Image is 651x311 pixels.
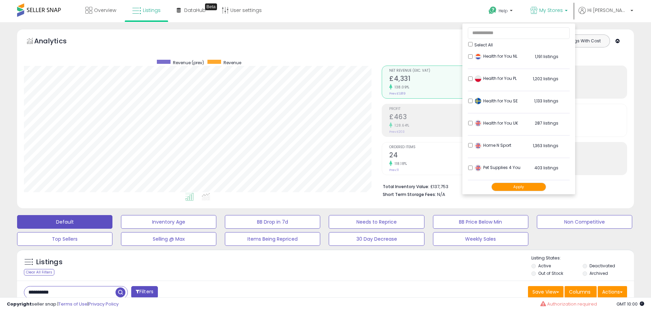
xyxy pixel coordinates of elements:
button: Items Being Repriced [225,232,320,246]
span: Select All [474,42,493,48]
button: Top Sellers [17,232,112,246]
span: Health for You NL [475,53,517,59]
img: sweden.png [475,98,482,104]
span: 403 listings [534,165,558,171]
span: Home N Sport [475,142,511,148]
img: uk.png [475,165,482,171]
b: Short Term Storage Fees: [383,192,436,197]
span: My Stores [539,7,563,14]
h5: Analytics [34,36,80,47]
button: Selling @ Max [121,232,216,246]
span: 1,133 listings [534,98,558,104]
li: £137,753 [383,182,622,190]
div: seller snap | | [7,301,119,308]
span: Profit [389,107,501,111]
button: Needs to Reprice [329,215,424,229]
span: Columns [569,288,591,295]
small: Prev: 11 [389,168,399,172]
small: 118.18% [392,161,407,166]
span: Revenue [223,60,241,66]
span: 2025-08-18 10:00 GMT [616,301,644,307]
button: Filters [131,286,158,298]
span: N/A [437,191,445,198]
div: Tooltip anchor [205,3,217,10]
button: Listings With Cost [557,37,608,45]
img: uk.png [475,120,482,127]
p: Listing States: [531,255,634,261]
img: poland.png [475,75,482,82]
img: netherlands.png [475,53,482,60]
h5: Listings [36,257,63,267]
button: Weekly Sales [433,232,528,246]
small: 128.64% [392,123,409,128]
strong: Copyright [7,301,32,307]
span: Pet Supplies 4 You [475,165,520,170]
span: Hi [PERSON_NAME] [587,7,628,14]
span: Health for You UK [475,120,518,126]
span: 1,202 listings [533,76,558,82]
a: Help [483,1,519,22]
label: Active [538,263,551,269]
button: BB Price Below Min [433,215,528,229]
a: Privacy Policy [89,301,119,307]
small: Prev: £1,819 [389,91,406,96]
h2: £4,331 [389,75,501,84]
span: Listings [143,7,161,14]
h2: £463 [389,113,501,122]
img: uk.png [475,142,482,149]
span: 287 listings [535,120,558,126]
span: DataHub [184,7,206,14]
label: Deactivated [589,263,615,269]
label: Archived [589,270,608,276]
small: Prev: £203 [389,130,405,134]
b: Total Inventory Value: [383,184,429,189]
button: 30 Day Decrease [329,232,424,246]
span: Health for You PL [475,75,517,81]
i: Get Help [488,6,497,15]
span: Revenue (prev) [173,60,204,66]
button: BB Drop in 7d [225,215,320,229]
button: Actions [598,286,627,298]
span: 1,363 listings [533,143,558,149]
a: Terms of Use [58,301,87,307]
small: 138.09% [392,85,409,90]
span: Overview [94,7,116,14]
button: Inventory Age [121,215,216,229]
span: Ordered Items [389,145,501,149]
button: Non Competitive [537,215,632,229]
button: Default [17,215,112,229]
button: Save View [528,286,564,298]
a: Hi [PERSON_NAME] [579,7,633,22]
span: Net Revenue (Exc. VAT) [389,69,501,73]
button: Columns [565,286,597,298]
button: Apply [491,183,546,191]
span: Health for You SE [475,98,518,104]
span: 1,191 listings [535,54,558,59]
label: Out of Stock [538,270,563,276]
span: Help [499,8,508,14]
div: Clear All Filters [24,269,54,275]
h2: 24 [389,151,501,160]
